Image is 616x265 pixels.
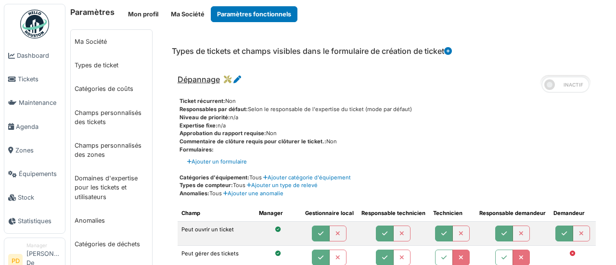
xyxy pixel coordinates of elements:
[122,6,165,22] button: Mon profil
[4,44,65,67] a: Dashboard
[18,216,61,226] span: Statistiques
[255,205,301,221] th: Manager
[180,174,249,181] span: Catégories d'équipement:
[211,6,297,22] button: Paramètres fonctionnels
[15,146,61,155] span: Zones
[165,6,211,22] button: Ma Société
[70,8,115,17] h6: Paramètres
[4,186,65,209] a: Stock
[180,182,233,189] span: Types de compteur:
[180,190,209,197] span: Anomalies:
[19,98,61,107] span: Maintenance
[180,138,326,145] span: Commentaire de clôture requis pour clôturer le ticket.:
[4,67,65,91] a: Tickets
[71,232,152,256] a: Catégories de déchets
[71,166,152,209] a: Domaines d'expertise pour les tickets et utilisateurs
[180,138,596,146] div: Non
[180,105,596,114] div: Selon le responsable de l'expertise du ticket (mode par défaut)
[4,91,65,114] a: Maintenance
[180,114,230,121] span: Niveau de priorité:
[71,101,152,134] a: Champs personnalisés des tickets
[18,193,61,202] span: Stock
[262,174,351,181] a: Ajouter catégorie d'équipement
[180,146,214,153] span: Formulaires:
[180,98,225,104] span: Ticket récurrent:
[180,189,596,198] div: Tous
[71,134,152,166] a: Champs personnalisés des zones
[17,51,61,60] span: Dashboard
[180,129,596,138] div: Non
[26,242,61,249] div: Manager
[178,75,220,84] span: Dépannage
[180,114,596,122] div: n/a
[4,115,65,139] a: Agenda
[71,209,152,232] a: Anomalies
[301,205,358,221] th: Gestionnaire local
[172,47,452,56] h6: Types de tickets et champs visibles dans le formulaire de création de ticket
[187,158,247,166] a: Ajouter un formulaire
[18,75,61,84] span: Tickets
[4,209,65,233] a: Statistiques
[20,10,49,38] img: Badge_color-CXgf-gQk.svg
[550,205,596,221] th: Demandeur
[71,30,152,53] a: Ma Société
[180,122,218,129] span: Expertise fixe:
[71,77,152,101] a: Catégories de coûts
[19,169,61,178] span: Équipements
[358,205,429,221] th: Responsable technicien
[4,139,65,162] a: Zones
[16,122,61,131] span: Agenda
[222,190,283,197] a: Ajouter une anomalie
[180,122,596,130] div: n/a
[180,181,596,189] div: Tous
[180,106,248,113] span: Responsables par défaut:
[178,205,255,221] th: Champ
[475,205,550,221] th: Responsable demandeur
[245,182,318,189] a: Ajouter un type de relevé
[429,205,475,221] th: Technicien
[71,53,152,77] a: Types de ticket
[178,221,255,245] td: Peut ouvrir un ticket
[180,174,596,182] div: Tous
[180,97,596,105] div: Non
[180,130,266,137] span: Approbation du rapport requise:
[4,162,65,186] a: Équipements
